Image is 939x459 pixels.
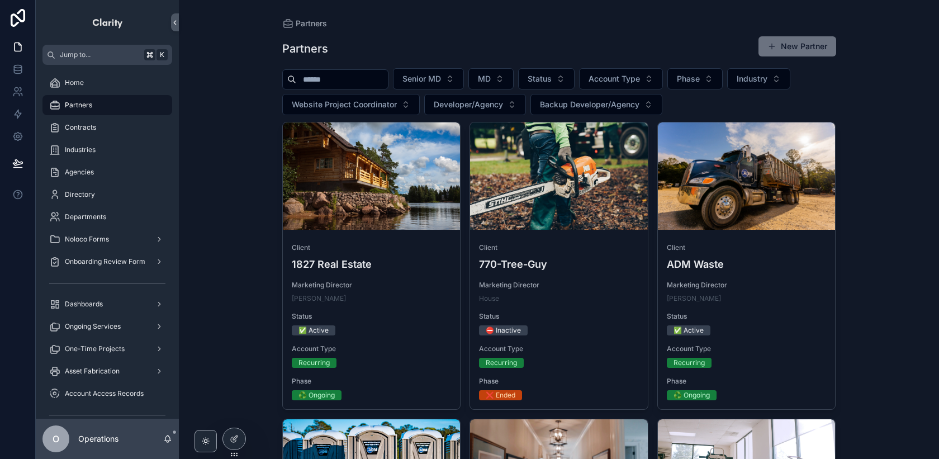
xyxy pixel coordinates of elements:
h4: 1827 Real Estate [292,257,452,272]
a: Client1827 Real EstateMarketing Director[PERSON_NAME]Status✅ ActiveAccount TypeRecurringPhase♻️ O... [282,122,461,410]
span: Jump to... [60,50,140,59]
span: Status [479,312,639,321]
div: ♻️ Ongoing [674,390,710,400]
button: New Partner [758,36,836,56]
span: Phase [479,377,639,386]
span: Backup Developer/Agency [540,99,639,110]
a: ClientADM WasteMarketing Director[PERSON_NAME]Status✅ ActiveAccount TypeRecurringPhase♻️ Ongoing [657,122,836,410]
h1: Partners [282,41,328,56]
span: Client [292,243,452,252]
span: Website Project Coordinator [292,99,397,110]
a: Industries [42,140,172,160]
span: Industry [737,73,767,84]
a: Ongoing Services [42,316,172,337]
div: ❌ Ended [486,390,515,400]
button: Select Button [727,68,790,89]
span: Marketing Director [667,281,827,290]
span: K [158,50,167,59]
h4: ADM Waste [667,257,827,272]
span: Account Type [589,73,640,84]
span: Ongoing Services [65,322,121,331]
span: Asset Fabrication [65,367,120,376]
span: Phase [292,377,452,386]
p: Operations [78,433,118,444]
span: Status [667,312,827,321]
a: Agencies [42,162,172,182]
button: Jump to...K [42,45,172,65]
div: ♻️ Ongoing [298,390,335,400]
button: Select Button [282,94,420,115]
a: Contracts [42,117,172,138]
div: adm-Cropped.webp [658,122,836,230]
a: Dashboards [42,294,172,314]
span: Marketing Director [292,281,452,290]
div: ✅ Active [674,325,704,335]
span: Phase [677,73,700,84]
div: 1827.webp [283,122,461,230]
span: Partners [65,101,92,110]
h4: 770-Tree-Guy [479,257,639,272]
a: Onboarding Review Form [42,252,172,272]
a: Departments [42,207,172,227]
a: Account Access Records [42,384,172,404]
span: Agencies [65,168,94,177]
button: Select Button [518,68,575,89]
span: Partners [296,18,327,29]
a: Asset Fabrication [42,361,172,381]
span: Account Type [479,344,639,353]
div: scrollable content [36,65,179,419]
a: One-Time Projects [42,339,172,359]
a: [PERSON_NAME] [292,294,346,303]
span: MD [478,73,491,84]
a: Home [42,73,172,93]
div: Recurring [486,358,517,368]
span: Contracts [65,123,96,132]
span: Account Type [292,344,452,353]
span: Client [479,243,639,252]
a: Client770-Tree-GuyMarketing DirectorHouseStatus⛔ InactiveAccount TypeRecurringPhase❌ Ended [469,122,648,410]
span: One-Time Projects [65,344,125,353]
span: Status [528,73,552,84]
button: Select Button [667,68,723,89]
span: Onboarding Review Form [65,257,145,266]
span: Marketing Director [479,281,639,290]
button: Select Button [393,68,464,89]
a: [PERSON_NAME] [667,294,721,303]
div: Recurring [674,358,705,368]
img: App logo [92,13,124,31]
button: Select Button [530,94,662,115]
a: House [479,294,499,303]
a: Partners [282,18,327,29]
span: Account Access Records [65,389,144,398]
span: Noloco Forms [65,235,109,244]
span: Developer/Agency [434,99,503,110]
span: Status [292,312,452,321]
button: Select Button [424,94,526,115]
span: Senior MD [402,73,441,84]
span: Account Type [667,344,827,353]
span: Phase [667,377,827,386]
button: Select Button [579,68,663,89]
a: Partners [42,95,172,115]
span: O [53,432,59,446]
span: Client [667,243,827,252]
span: Departments [65,212,106,221]
span: Industries [65,145,96,154]
div: 770-Cropped.webp [470,122,648,230]
div: ⛔ Inactive [486,325,521,335]
div: ✅ Active [298,325,329,335]
span: Home [65,78,84,87]
button: Select Button [468,68,514,89]
a: Noloco Forms [42,229,172,249]
span: Dashboards [65,300,103,309]
div: Recurring [298,358,330,368]
a: Directory [42,184,172,205]
span: Directory [65,190,95,199]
